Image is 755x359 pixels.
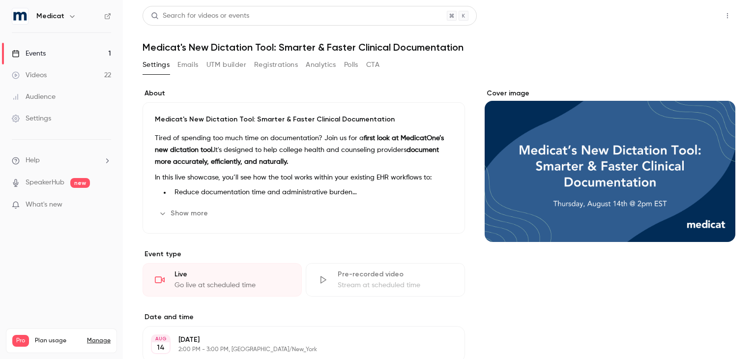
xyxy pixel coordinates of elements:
[26,178,64,188] a: SpeakerHub
[306,57,336,73] button: Analytics
[338,269,453,279] div: Pre-recorded video
[206,57,246,73] button: UTM builder
[174,280,290,290] div: Go live at scheduled time
[151,11,249,21] div: Search for videos or events
[178,346,413,354] p: 2:00 PM - 3:00 PM, [GEOGRAPHIC_DATA]/New_York
[35,337,81,345] span: Plan usage
[26,200,62,210] span: What's new
[12,335,29,347] span: Pro
[155,115,453,124] p: Medicat's New Dictation Tool: Smarter & Faster Clinical Documentation
[143,41,735,53] h1: Medicat's New Dictation Tool: Smarter & Faster Clinical Documentation
[157,343,165,353] p: 14
[171,187,453,198] li: Reduce documentation time and administrative burden
[306,263,465,297] div: Pre-recorded videoStream at scheduled time
[87,337,111,345] a: Manage
[12,92,56,102] div: Audience
[12,49,46,59] div: Events
[12,8,28,24] img: Medicat
[254,57,298,73] button: Registrations
[152,335,170,342] div: AUG
[485,89,735,98] label: Cover image
[36,11,64,21] h6: Medicat
[155,206,214,221] button: Show more
[70,178,90,188] span: new
[12,114,51,123] div: Settings
[155,172,453,183] p: In this live showcase, you’ll see how the tool works within your existing EHR workflows to:
[366,57,379,73] button: CTA
[174,269,290,279] div: Live
[155,132,453,168] p: Tired of spending too much time on documentation? Join us for a It's designed to help college hea...
[485,89,735,242] section: Cover image
[177,57,198,73] button: Emails
[12,155,111,166] li: help-dropdown-opener
[344,57,358,73] button: Polls
[143,249,465,259] p: Event type
[12,70,47,80] div: Videos
[178,335,413,345] p: [DATE]
[26,155,40,166] span: Help
[143,312,465,322] label: Date and time
[143,263,302,297] div: LiveGo live at scheduled time
[143,89,465,98] label: About
[338,280,453,290] div: Stream at scheduled time
[143,57,170,73] button: Settings
[673,6,712,26] button: Share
